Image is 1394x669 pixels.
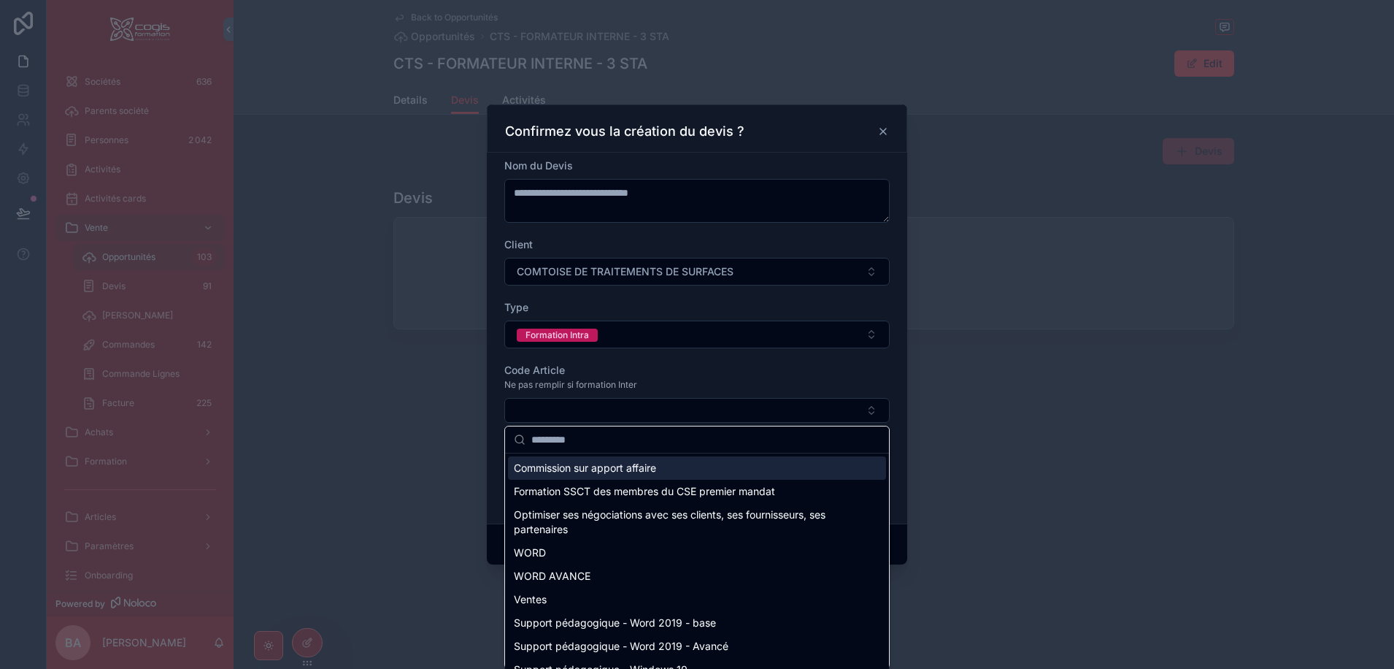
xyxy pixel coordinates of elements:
[514,484,775,499] span: Formation SSCT des membres du CSE premier mandat
[504,301,528,313] span: Type
[514,639,728,654] span: Support pédagogique - Word 2019 - Avancé
[504,258,890,286] button: Select Button
[514,592,547,607] span: Ventes
[517,264,733,279] span: COMTOISE DE TRAITEMENTS DE SURFACES
[504,159,573,172] span: Nom du Devis
[504,321,890,348] button: Select Button
[514,616,716,630] span: Support pédagogique - Word 2019 - base
[514,461,656,475] span: Commission sur apport affaire
[505,123,744,140] h3: Confirmez vous la création du devis ?
[514,508,863,537] span: Optimiser ses négociations avec ses clients, ses fournisseurs, ses partenaires
[514,546,546,560] span: WORD
[514,569,590,584] span: WORD AVANCE
[504,238,533,251] span: Client
[504,364,565,376] span: Code Article
[504,398,890,423] button: Select Button
[504,379,637,391] span: Ne pas remplir si formation Inter
[525,329,589,342] div: Formation Intra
